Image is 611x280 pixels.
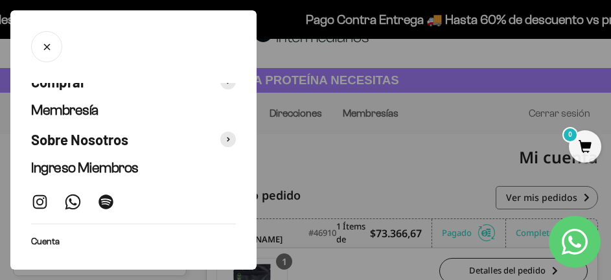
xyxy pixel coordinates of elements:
[308,219,336,248] div: #46910
[276,253,292,270] div: 1
[370,226,422,241] b: $73.366,67
[13,247,187,276] a: Pedidos
[270,108,322,119] a: Direcciones
[41,150,87,166] span: Samael
[529,108,590,119] a: Cerrar sesión
[343,108,398,119] a: Membresías
[569,141,601,155] a: 0
[212,73,399,87] strong: CUANTA PROTEÍNA NECESITAS
[13,213,187,242] a: Comprar
[519,146,598,168] span: Mi cuenta
[27,257,58,266] div: Pedidos
[496,186,598,209] a: Ver mis pedidos
[336,219,432,248] div: 1 Ítems de
[206,187,301,204] span: Tu último pedido
[516,219,588,248] div: Completado
[442,219,506,248] div: Pagado
[213,107,249,118] a: Pedidos
[13,150,87,167] div: Hola,
[562,127,578,143] mark: 0
[27,189,51,198] div: Home
[84,150,87,166] span: .
[13,180,187,209] a: Home
[27,223,62,232] div: Comprar
[216,220,299,246] time: [DATE][PERSON_NAME]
